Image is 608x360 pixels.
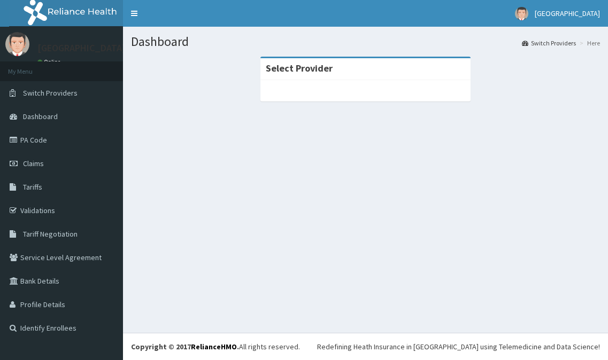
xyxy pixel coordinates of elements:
[535,9,600,18] span: [GEOGRAPHIC_DATA]
[522,38,576,48] a: Switch Providers
[123,333,608,360] footer: All rights reserved.
[191,342,237,351] a: RelianceHMO
[23,159,44,168] span: Claims
[131,35,600,49] h1: Dashboard
[5,32,29,56] img: User Image
[37,58,63,66] a: Online
[266,62,333,74] strong: Select Provider
[23,182,42,192] span: Tariffs
[577,38,600,48] li: Here
[37,43,126,53] p: [GEOGRAPHIC_DATA]
[131,342,239,351] strong: Copyright © 2017 .
[515,7,528,20] img: User Image
[317,341,600,352] div: Redefining Heath Insurance in [GEOGRAPHIC_DATA] using Telemedicine and Data Science!
[23,229,78,239] span: Tariff Negotiation
[23,88,78,98] span: Switch Providers
[23,112,58,121] span: Dashboard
